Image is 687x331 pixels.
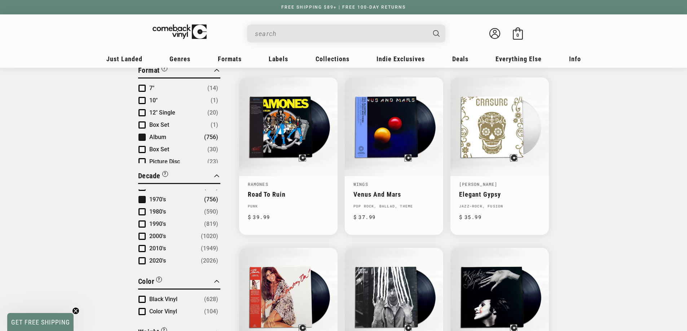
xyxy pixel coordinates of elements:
span: Decade [138,171,160,180]
a: [PERSON_NAME] [459,181,498,187]
a: Wings [353,181,368,187]
span: Number of products: (20) [207,108,218,117]
span: 1960's [149,184,166,191]
span: 0 [516,32,519,38]
span: Number of products: (1020) [201,232,218,241]
span: Genres [169,55,190,63]
span: 10" [149,97,158,104]
span: Color Vinyl [149,308,177,315]
span: Indie Exclusives [376,55,425,63]
span: Number of products: (1) [211,121,218,129]
span: Box Set [149,146,169,153]
span: Number of products: (819) [204,220,218,228]
span: GET FREE SHIPPING [11,318,70,326]
span: Info [569,55,581,63]
span: 1980's [149,208,166,215]
span: Number of products: (1949) [201,244,218,253]
button: Search [427,24,446,43]
button: Close teaser [72,307,79,314]
span: Number of products: (1) [211,96,218,105]
span: Picture Disc [149,158,180,165]
a: Road To Ruin [248,191,329,198]
span: Number of products: (756) [204,195,218,204]
span: Number of products: (590) [204,207,218,216]
span: Box Set [149,121,169,128]
button: Filter by Decade [138,170,168,183]
a: Venus And Mars [353,191,435,198]
span: 7" [149,85,154,91]
span: Everything Else [496,55,542,63]
span: Number of products: (23) [207,157,218,166]
a: Ramones [248,181,268,187]
a: FREE SHIPPING $89+ | FREE 100-DAY RETURNS [274,5,413,10]
span: Deals [452,55,468,63]
span: Color [138,277,155,286]
div: GET FREE SHIPPINGClose teaser [7,313,74,331]
span: Formats [218,55,242,63]
span: Format [138,66,160,75]
span: Black Vinyl [149,296,177,303]
span: 1990's [149,220,166,227]
span: Number of products: (2026) [201,256,218,265]
button: Filter by Color [138,276,162,288]
span: 2000's [149,233,166,240]
span: Just Landed [106,55,142,63]
span: Album [149,134,166,140]
input: When autocomplete results are available use up and down arrows to review and enter to select [255,26,426,41]
span: Number of products: (628) [204,295,218,304]
span: 2010's [149,245,166,252]
span: 2020's [149,257,166,264]
button: Filter by Format [138,65,167,77]
span: Number of products: (756) [204,133,218,142]
a: Elegant Gypsy [459,191,540,198]
span: 1970's [149,196,166,203]
span: 12" Single [149,109,175,116]
span: Number of products: (104) [204,307,218,316]
div: Search [247,24,445,43]
span: Number of products: (30) [207,145,218,154]
span: Number of products: (14) [207,84,218,93]
span: Collections [316,55,349,63]
span: Labels [269,55,288,63]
